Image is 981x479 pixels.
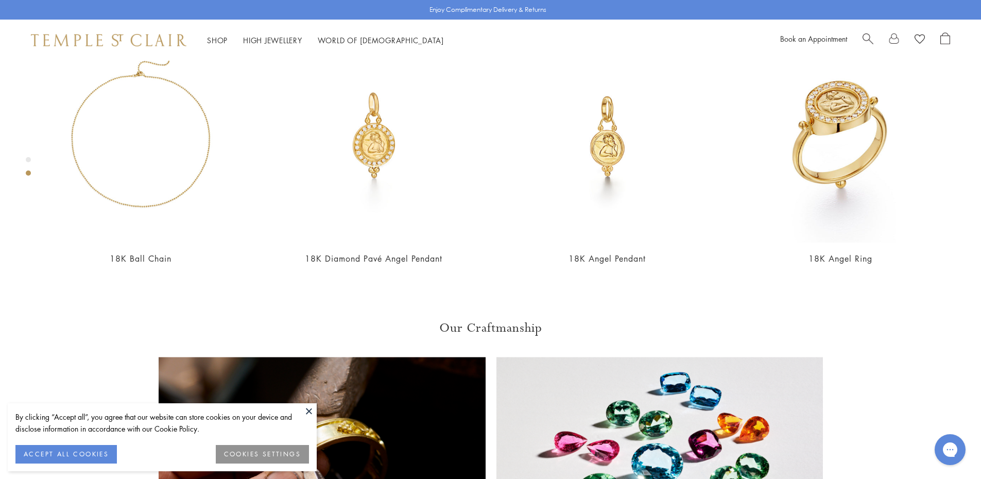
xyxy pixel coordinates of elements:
a: High JewelleryHigh Jewellery [243,35,302,45]
iframe: Gorgias live chat messenger [930,431,971,469]
button: ACCEPT ALL COOKIES [15,445,117,464]
a: Open Shopping Bag [940,32,950,48]
img: Temple St. Clair [31,34,186,46]
a: Search [863,32,873,48]
nav: Main navigation [207,34,444,47]
img: AP10-PAVE [267,30,480,243]
img: N88805-BC16EXT [34,30,247,243]
p: Enjoy Complimentary Delivery & Returns [429,5,546,15]
button: COOKIES SETTINGS [216,445,309,464]
a: View Wishlist [915,32,925,48]
a: 18K Diamond Pavé Angel Pendant [305,253,442,264]
a: Book an Appointment [780,33,847,44]
h3: Our Craftmanship [159,320,823,336]
a: ShopShop [207,35,228,45]
div: By clicking “Accept all”, you agree that our website can store cookies on your device and disclos... [15,411,309,435]
a: World of [DEMOGRAPHIC_DATA]World of [DEMOGRAPHIC_DATA] [318,35,444,45]
a: 18K Angel Ring [808,253,872,264]
a: 18K Ball Chain [110,253,171,264]
a: 18K Angel Pendant [569,253,646,264]
img: AR8-PAVE [734,30,947,243]
img: AP10-BEZGRN [501,30,714,243]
